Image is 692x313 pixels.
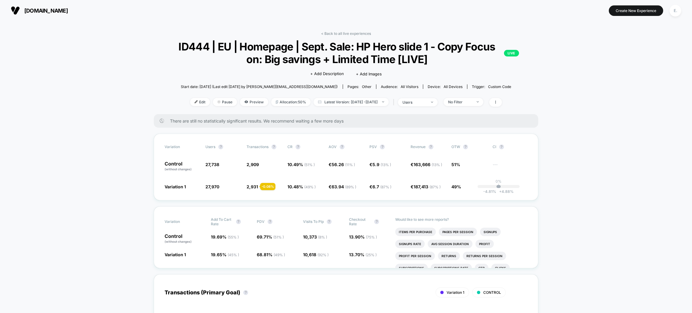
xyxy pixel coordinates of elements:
p: 0% [496,179,502,184]
button: ? [218,144,223,149]
span: 4.88 % [496,189,514,194]
button: ? [429,144,433,149]
span: € [411,184,441,189]
div: E. [669,5,681,17]
img: edit [195,100,198,103]
span: Checkout Rate [349,217,371,226]
span: 2,909 [247,162,259,167]
p: Control [165,234,205,244]
span: 49% [451,184,461,189]
span: + [499,189,502,194]
span: CONTROL [483,290,501,295]
span: Variation 1 [447,290,464,295]
button: ? [374,219,379,224]
span: ( 75 % ) [366,235,377,239]
span: 13.90 % [349,234,377,239]
span: Preview [240,98,268,106]
button: ? [272,144,276,149]
span: ( 13 % ) [432,163,442,167]
span: ( 8 % ) [318,235,327,239]
span: ID444 | EU | Homepage | Sept. Sale: HP Hero slide 1 - Copy Focus on: Big savings + Limited Time [... [173,40,519,65]
button: ? [340,144,344,149]
span: ( 25 % ) [366,253,377,257]
span: OTW [451,144,484,149]
button: E. [668,5,683,17]
li: Signups [480,228,501,236]
span: Add To Cart Rate [211,217,233,226]
img: end [217,100,220,103]
a: < Back to all live experiences [321,31,371,36]
button: ? [236,219,241,224]
li: Returns [438,252,460,260]
span: Device: [423,84,467,89]
span: Transactions [247,144,269,149]
div: Trigger: [472,84,511,89]
span: 27,970 [205,184,219,189]
span: Variation [165,217,198,226]
li: Subscriptions Rate [431,264,472,272]
span: Variation [165,144,198,149]
img: end [477,101,479,102]
img: end [382,101,384,102]
span: Allocation: 50% [271,98,311,106]
span: 63.94 [332,184,356,189]
li: Returns Per Session [463,252,506,260]
button: ? [327,219,332,224]
span: ( 92 % ) [317,253,329,257]
p: Control [165,161,199,172]
span: Start date: [DATE] (Last edit [DATE] by [PERSON_NAME][EMAIL_ADDRESS][DOMAIN_NAME]) [181,84,338,89]
div: Audience: [381,84,418,89]
span: 187,413 [414,184,441,189]
button: ? [243,290,248,295]
span: There are still no statistically significant results. We recommend waiting a few more days [170,118,526,123]
button: ? [463,144,468,149]
span: CI [493,144,526,149]
span: Pause [213,98,237,106]
span: CR [287,144,293,149]
li: Signups Rate [395,240,425,248]
li: Subscriptions [395,264,428,272]
span: 5.9 [372,162,391,167]
div: users [402,100,426,105]
span: ( 55 % ) [228,235,239,239]
span: (without changes) [165,167,192,171]
span: 163,666 [414,162,442,167]
span: All Visitors [401,84,418,89]
p: | [498,184,499,188]
span: € [369,162,391,167]
span: ( 51 % ) [273,235,284,239]
span: 2,931 [247,184,258,189]
span: 19.65 % [211,252,239,257]
span: Edit [190,98,210,106]
span: € [329,162,355,167]
img: Visually logo [11,6,20,15]
span: ( 49 % ) [274,253,285,257]
img: calendar [318,100,321,103]
span: € [369,184,391,189]
span: ( 11 % ) [345,163,355,167]
img: end [431,102,433,103]
span: 10,618 [303,252,329,257]
li: Profit [475,240,494,248]
span: -4.81 % [483,189,496,194]
span: Visits To Plp [303,219,324,224]
span: ( 13 % ) [381,163,391,167]
span: PDV [257,219,265,224]
span: 27,738 [205,162,219,167]
li: Items Per Purchase [395,228,436,236]
span: [DOMAIN_NAME] [24,8,68,14]
span: € [411,162,442,167]
span: Revenue [411,144,426,149]
span: all devices [444,84,463,89]
span: AOV [329,144,337,149]
span: ( 45 % ) [228,253,239,257]
span: ( 89 % ) [345,185,356,189]
span: 19.69 % [211,234,239,239]
span: Custom Code [488,84,511,89]
span: users [205,144,215,149]
button: Create New Experience [609,5,663,16]
span: 13.70 % [349,252,377,257]
span: | [392,98,398,107]
li: Ctr [475,264,488,272]
span: ( 87 % ) [429,185,441,189]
